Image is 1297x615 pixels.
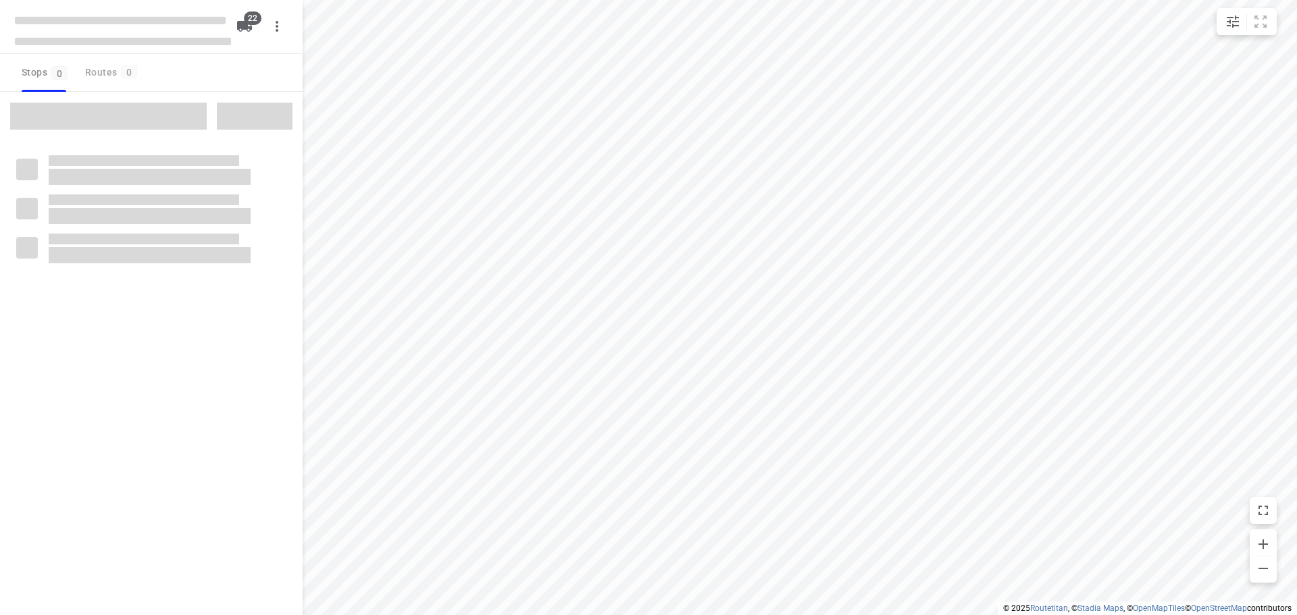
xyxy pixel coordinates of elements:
[1030,604,1068,613] a: Routetitan
[1217,8,1277,35] div: small contained button group
[1077,604,1123,613] a: Stadia Maps
[1219,8,1246,35] button: Map settings
[1133,604,1185,613] a: OpenMapTiles
[1191,604,1247,613] a: OpenStreetMap
[1003,604,1292,613] li: © 2025 , © , © © contributors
